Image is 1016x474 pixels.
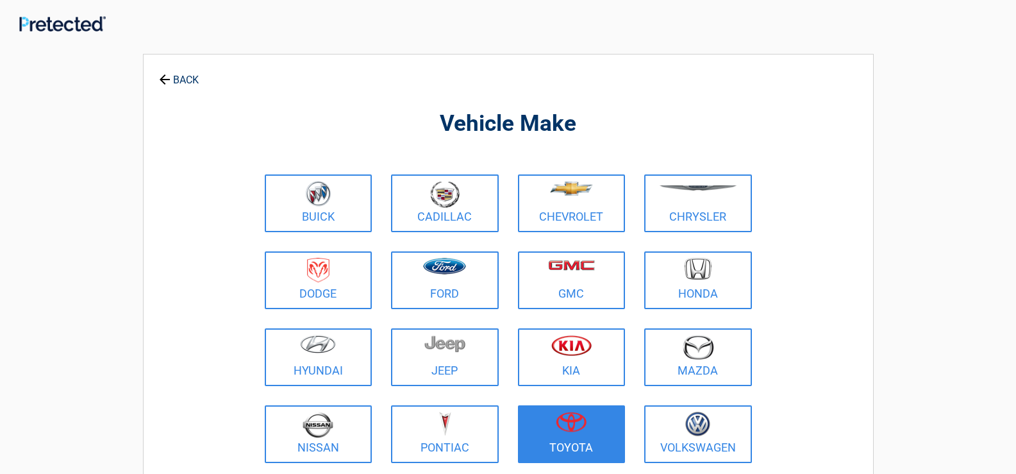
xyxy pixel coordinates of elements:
[391,328,499,386] a: Jeep
[265,251,372,309] a: Dodge
[685,412,710,437] img: volkswagen
[551,335,592,356] img: kia
[265,405,372,463] a: Nissan
[19,16,106,31] img: Main Logo
[424,335,465,353] img: jeep
[262,109,755,139] h2: Vehicle Make
[391,405,499,463] a: Pontiac
[548,260,595,271] img: gmc
[556,412,587,432] img: toyota
[685,258,712,280] img: honda
[265,174,372,232] a: Buick
[306,181,331,207] img: buick
[265,328,372,386] a: Hyundai
[518,251,626,309] a: GMC
[303,412,333,438] img: nissan
[391,174,499,232] a: Cadillac
[391,251,499,309] a: Ford
[518,328,626,386] a: Kia
[644,174,752,232] a: Chrysler
[659,185,737,191] img: chrysler
[307,258,329,283] img: dodge
[644,328,752,386] a: Mazda
[300,335,336,353] img: hyundai
[682,335,714,360] img: mazda
[644,405,752,463] a: Volkswagen
[518,405,626,463] a: Toyota
[518,174,626,232] a: Chevrolet
[438,412,451,436] img: pontiac
[430,181,460,208] img: cadillac
[644,251,752,309] a: Honda
[550,182,593,196] img: chevrolet
[156,63,201,85] a: BACK
[423,258,466,275] img: ford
